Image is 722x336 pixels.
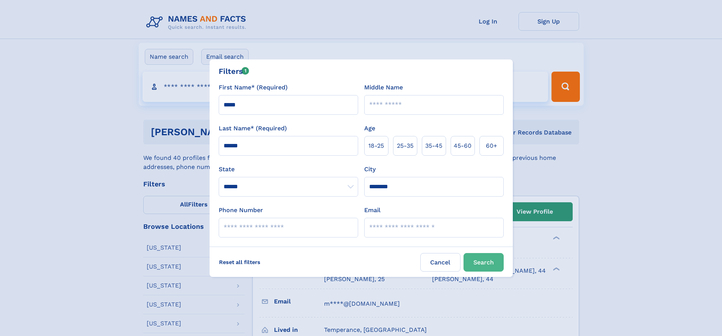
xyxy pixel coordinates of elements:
[219,206,263,215] label: Phone Number
[214,253,265,271] label: Reset all filters
[368,141,384,150] span: 18‑25
[219,165,358,174] label: State
[425,141,442,150] span: 35‑45
[454,141,471,150] span: 45‑60
[420,253,460,272] label: Cancel
[219,83,288,92] label: First Name* (Required)
[219,66,249,77] div: Filters
[219,124,287,133] label: Last Name* (Required)
[364,124,375,133] label: Age
[464,253,504,272] button: Search
[364,83,403,92] label: Middle Name
[397,141,413,150] span: 25‑35
[364,165,376,174] label: City
[364,206,381,215] label: Email
[486,141,497,150] span: 60+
